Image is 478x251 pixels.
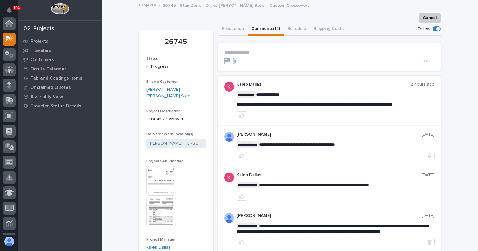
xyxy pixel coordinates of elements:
[23,26,54,32] div: 02. Projects
[418,58,435,65] button: Post
[237,132,422,137] p: [PERSON_NAME]
[248,23,284,36] button: Comments (12)
[425,238,435,246] button: Delete post
[146,86,206,99] a: [PERSON_NAME] [PERSON_NAME] Steel
[218,23,248,36] button: Production
[18,37,102,46] a: Projects
[419,13,441,23] button: Cancel
[422,132,435,137] p: [DATE]
[14,6,20,10] p: 104
[139,1,156,8] a: Projects
[30,39,48,44] p: Projects
[237,193,247,201] button: like this post
[425,152,435,160] button: Delete post
[18,74,102,83] a: Fab and Coatings Items
[146,133,193,136] span: Delivery / Work Location(s)
[237,152,247,160] button: like this post
[418,26,430,32] p: Follow
[237,111,247,119] button: like this post
[146,80,178,84] span: Billable Customer
[146,159,184,163] span: Project Confirmation
[237,82,411,87] p: Kaleb Dallas
[224,132,234,142] img: AD_cMMROVhewrCPqdu1DyWElRfTPtaMDIZb0Cz2p22wkP4SfGmFYCmSpR4ubGkS2JiFWMw9FE42fAOOw7Djl2MNBNTCFnhXYx...
[423,14,437,22] span: Cancel
[237,213,422,218] p: [PERSON_NAME]
[163,2,310,8] p: 26745 - Stair Zone - Drake [PERSON_NAME] Steel - Custom Crossovers
[146,63,206,70] p: In Progress
[18,101,102,110] a: Traveler Status Details
[18,46,102,55] a: Travelers
[146,244,171,251] a: Kaleb Dallas
[3,235,16,248] button: users-avatar
[30,76,82,81] p: Fab and Coatings Items
[30,85,71,90] p: Unclaimed Quotes
[310,23,347,36] button: Shipping Costs
[422,173,435,178] p: [DATE]
[51,3,69,14] img: Workspace Logo
[30,94,63,100] p: Assembly View
[224,82,234,92] img: ACg8ocJFQJZtOpq0mXhEl6L5cbQXDkmdPAf0fdoBPnlMfqfX=s96-c
[237,238,247,246] button: like this post
[8,7,16,17] div: Notifications104
[411,82,435,87] p: 2 hours ago
[224,173,234,182] img: ACg8ocJFQJZtOpq0mXhEl6L5cbQXDkmdPAf0fdoBPnlMfqfX=s96-c
[224,213,234,223] img: AD_cMMROVhewrCPqdu1DyWElRfTPtaMDIZb0Cz2p22wkP4SfGmFYCmSpR4ubGkS2JiFWMw9FE42fAOOw7Djl2MNBNTCFnhXYx...
[30,103,81,109] p: Traveler Status Details
[18,64,102,74] a: Onsite Calendar
[146,110,180,113] span: Project Description
[146,116,206,122] p: Custom Crossovers
[146,57,158,61] span: Status
[146,238,176,241] span: Project Manager
[237,173,422,178] p: Kaleb Dallas
[18,92,102,101] a: Assembly View
[30,48,51,54] p: Travelers
[30,57,54,63] p: Customers
[149,140,203,147] a: [PERSON_NAME] [PERSON_NAME] Steel
[284,23,310,36] button: Schedule
[146,38,206,46] p: 26745
[18,83,102,92] a: Unclaimed Quotes
[422,213,435,218] p: [DATE]
[30,66,66,72] p: Onsite Calendar
[420,58,432,65] span: Post
[3,4,16,17] button: Notifications
[18,55,102,64] a: Customers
